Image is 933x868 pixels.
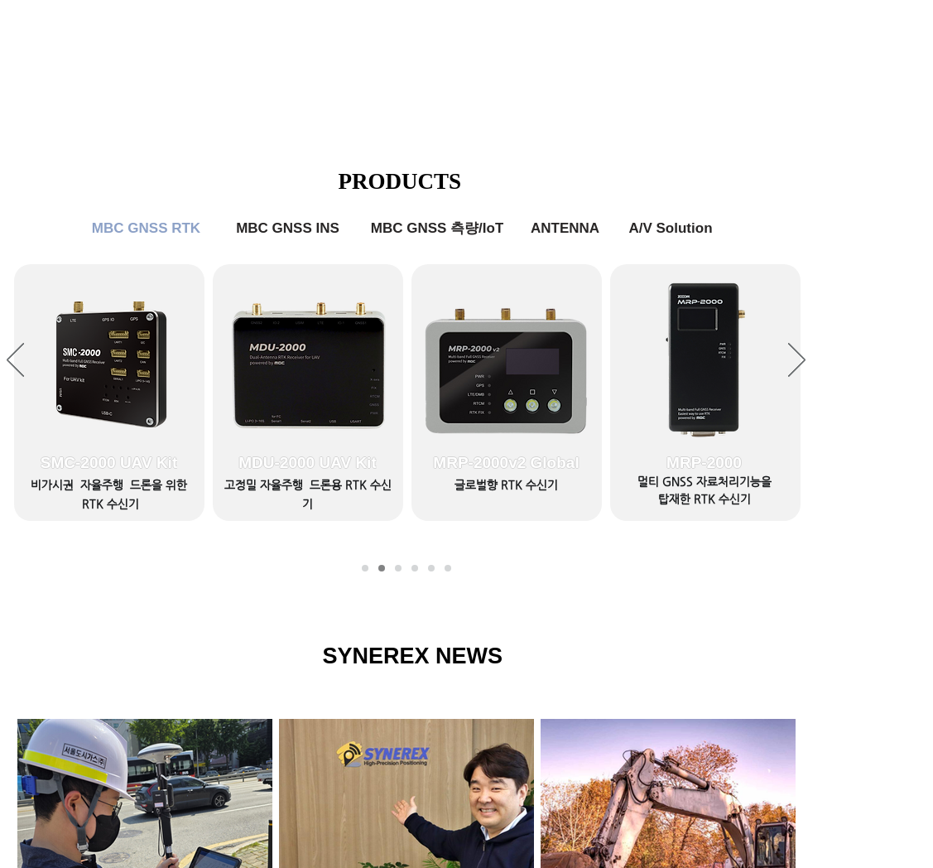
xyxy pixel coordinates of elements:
[357,565,456,571] nav: 슬라이드
[238,454,376,472] span: MDU-2000 UAV Kit
[236,220,339,237] span: MBC GNSS INS
[41,454,177,472] span: SMC-2000 UAV Kit
[617,212,725,245] a: A/V Solution
[362,565,368,571] a: MBC GNSS RTK1
[213,264,403,521] a: MDU-2000 UAV Kit
[92,220,200,237] span: MBC GNSS RTK
[609,264,800,521] a: MRP-2000
[428,565,435,571] a: ANTENNA
[433,454,579,472] span: MRP-2000v2 Global
[14,264,204,521] a: SMC-2000 UAV Kit
[524,212,607,245] a: ANTENNA
[80,212,213,245] a: MBC GNSS RTK
[743,797,933,868] iframe: Wix Chat
[371,219,504,238] span: MBC GNSS 측량/IoT
[788,343,806,379] button: 다음
[411,264,602,521] a: MRP-2000v2 Global
[226,212,350,245] a: MBC GNSS INS
[378,565,385,571] a: MBC GNSS RTK2
[358,212,517,245] a: MBC GNSS 측량/IoT
[395,565,402,571] a: MBC GNSS INS
[339,169,462,194] span: PRODUCTS
[323,644,503,668] span: SYNEREX NEWS
[531,220,599,237] span: ANTENNA
[445,565,451,571] a: A/V Solution
[628,220,712,237] span: A/V Solution
[666,454,742,472] span: MRP-2000
[411,565,418,571] a: MBC GNSS 측량/IoT
[7,343,24,379] button: 이전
